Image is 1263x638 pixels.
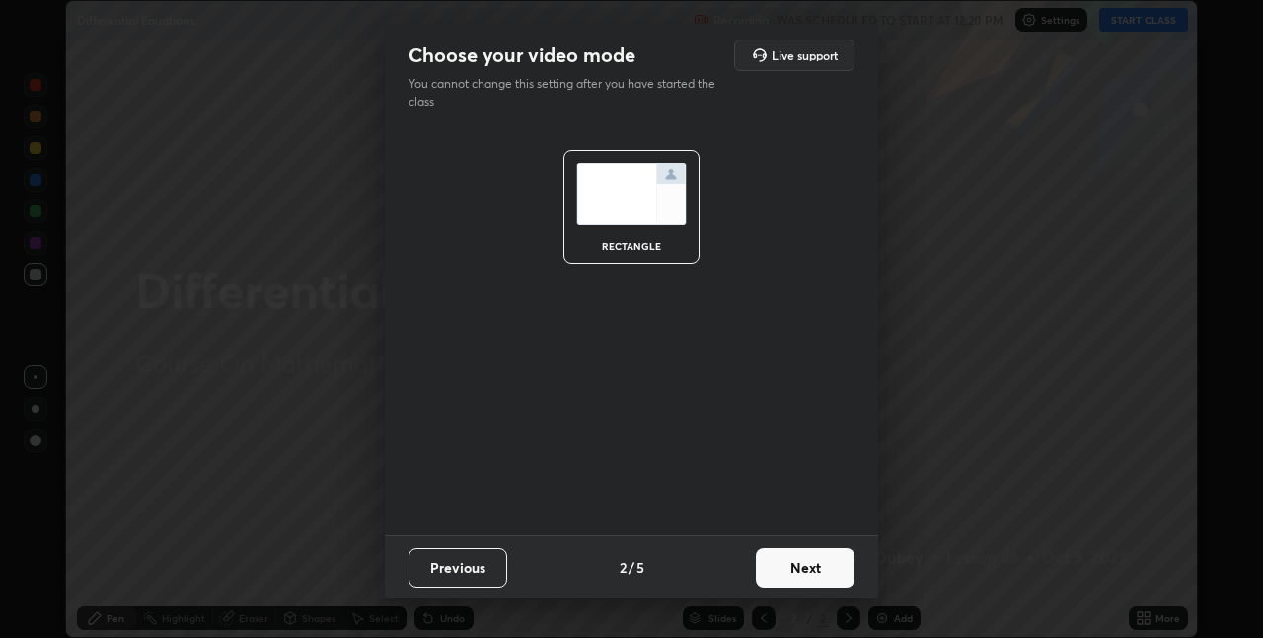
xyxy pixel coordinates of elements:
img: normalScreenIcon.ae25ed63.svg [576,163,687,225]
h4: 2 [620,557,627,578]
div: rectangle [592,241,671,251]
p: You cannot change this setting after you have started the class [409,75,728,111]
h4: / [629,557,634,578]
h2: Choose your video mode [409,42,635,68]
h4: 5 [636,557,644,578]
h5: Live support [772,49,838,61]
button: Next [756,548,854,588]
button: Previous [409,548,507,588]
